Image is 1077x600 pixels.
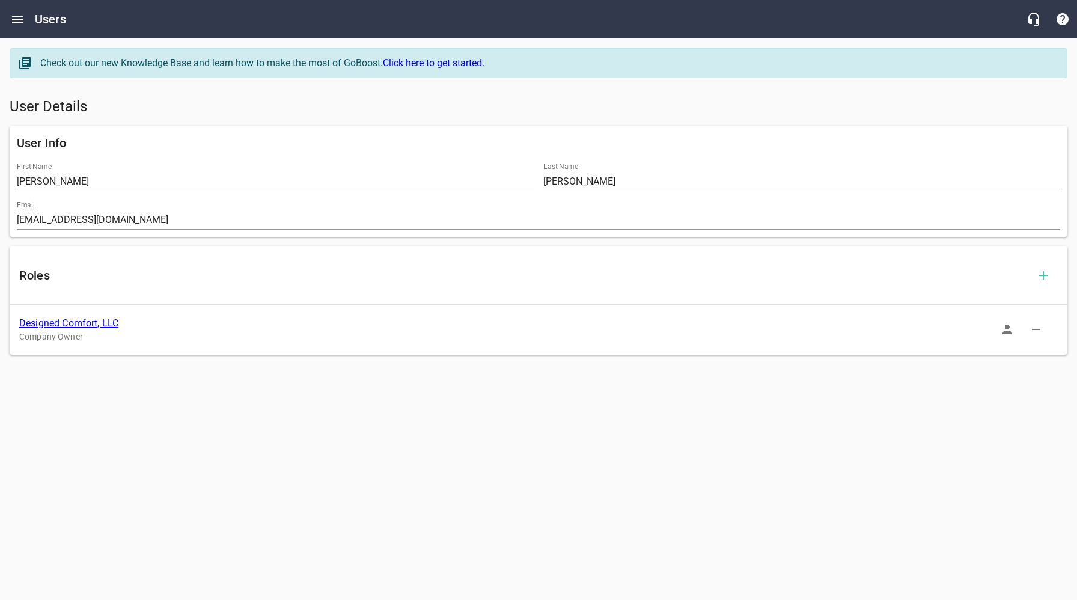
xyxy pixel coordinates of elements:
[40,56,1055,70] div: Check out our new Knowledge Base and learn how to make the most of GoBoost.
[19,331,1039,343] p: Company Owner
[17,163,52,170] label: First Name
[10,97,1067,117] h5: User Details
[17,133,1060,153] h6: User Info
[543,163,578,170] label: Last Name
[35,10,66,29] h6: Users
[19,317,118,329] a: Designed Comfort, LLC
[1022,315,1051,344] button: Delete Role
[1048,5,1077,34] button: Support Portal
[3,5,32,34] button: Open drawer
[19,266,1029,285] h6: Roles
[383,57,484,69] a: Click here to get started.
[17,201,35,209] label: Email
[1019,5,1048,34] button: Live Chat
[1029,261,1058,290] button: Add Role
[993,315,1022,344] button: Sign In as Role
